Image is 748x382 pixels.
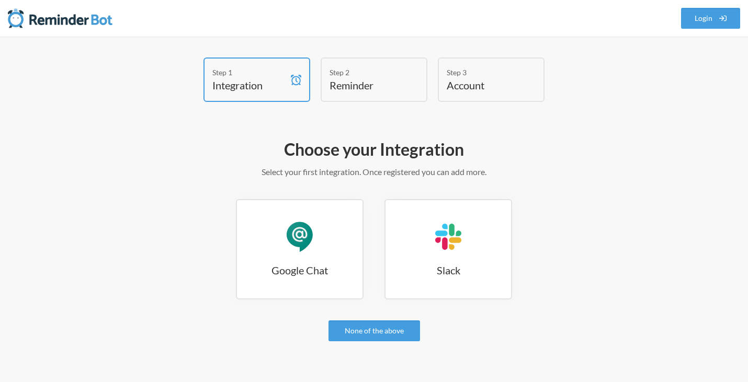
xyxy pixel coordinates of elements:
h3: Slack [386,263,511,277]
p: Select your first integration. Once registered you can add more. [71,166,677,178]
div: Step 2 [330,67,403,78]
img: Reminder Bot [8,8,112,29]
div: Step 1 [212,67,286,78]
h2: Choose your Integration [71,138,677,160]
h4: Reminder [330,78,403,92]
a: None of the above [328,320,420,341]
a: Login [681,8,741,29]
div: Step 3 [447,67,520,78]
h3: Google Chat [237,263,362,277]
h4: Integration [212,78,286,92]
h4: Account [447,78,520,92]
